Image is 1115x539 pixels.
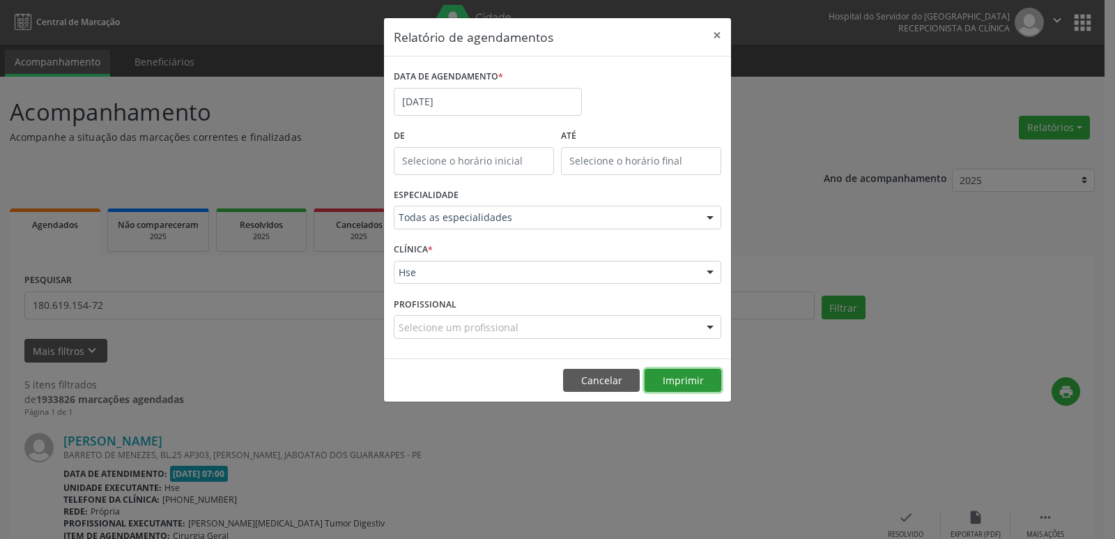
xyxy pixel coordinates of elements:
label: CLÍNICA [394,239,433,261]
h5: Relatório de agendamentos [394,28,553,46]
input: Selecione o horário inicial [394,147,554,175]
span: Todas as especialidades [399,211,693,225]
input: Selecione uma data ou intervalo [394,88,582,116]
label: De [394,126,554,147]
span: Hse [399,266,693,280]
span: Selecione um profissional [399,320,518,335]
input: Selecione o horário final [561,147,721,175]
button: Cancelar [563,369,640,393]
label: PROFISSIONAL [394,294,456,315]
label: ESPECIALIDADE [394,185,459,206]
button: Imprimir [645,369,721,393]
label: ATÉ [561,126,721,147]
button: Close [703,18,731,52]
label: DATA DE AGENDAMENTO [394,66,503,88]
